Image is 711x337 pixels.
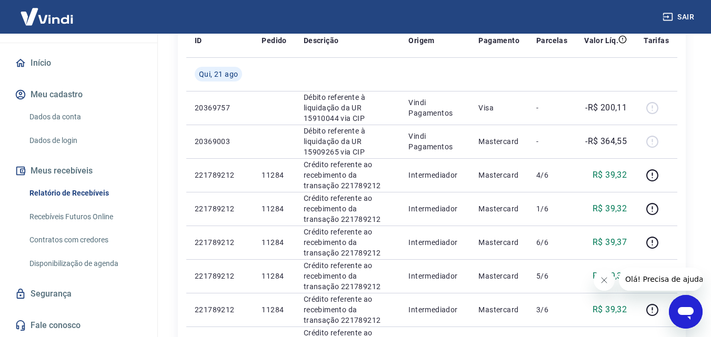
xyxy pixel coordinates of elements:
[25,106,145,128] a: Dados da conta
[304,294,392,325] p: Crédito referente ao recebimento da transação 221789212
[669,295,703,329] iframe: Botão para abrir a janela de mensagens
[585,101,627,114] p: -R$ 200,11
[478,237,519,248] p: Mastercard
[408,170,462,180] p: Intermediador
[195,35,202,46] p: ID
[195,136,245,147] p: 20369003
[536,304,567,315] p: 3/6
[13,83,145,106] button: Meu cadastro
[478,271,519,281] p: Mastercard
[195,103,245,113] p: 20369757
[13,1,81,33] img: Vindi
[536,136,567,147] p: -
[408,97,462,118] p: Vindi Pagamentos
[13,314,145,337] a: Fale conosco
[262,237,286,248] p: 11284
[408,271,462,281] p: Intermediador
[660,7,698,27] button: Sair
[195,203,245,214] p: 221789212
[304,126,392,157] p: Débito referente à liquidação da UR 15909265 via CIP
[408,35,434,46] p: Origem
[644,35,669,46] p: Tarifas
[13,159,145,182] button: Meus recebíveis
[262,203,286,214] p: 11284
[6,7,88,16] span: Olá! Precisa de ajuda?
[536,103,567,113] p: -
[25,206,145,228] a: Recebíveis Futuros Online
[304,193,392,224] p: Crédito referente ao recebimento da transação 221789212
[478,35,519,46] p: Pagamento
[593,202,627,215] p: R$ 39,32
[536,170,567,180] p: 4/6
[593,303,627,316] p: R$ 39,32
[593,236,627,249] p: R$ 39,37
[408,304,462,315] p: Intermediador
[536,271,567,281] p: 5/6
[408,203,462,214] p: Intermediador
[199,69,238,79] span: Qui, 21 ago
[584,35,618,46] p: Valor Líq.
[594,270,615,291] iframe: Fechar mensagem
[195,170,245,180] p: 221789212
[304,159,392,191] p: Crédito referente ao recebimento da transação 221789212
[478,136,519,147] p: Mastercard
[408,131,462,152] p: Vindi Pagamentos
[25,229,145,251] a: Contratos com credores
[536,203,567,214] p: 1/6
[593,270,627,282] p: R$ 39,32
[25,130,145,151] a: Dados de login
[262,170,286,180] p: 11284
[478,304,519,315] p: Mastercard
[536,35,567,46] p: Parcelas
[536,237,567,248] p: 6/6
[478,170,519,180] p: Mastercard
[13,282,145,305] a: Segurança
[25,182,145,204] a: Relatório de Recebíveis
[25,253,145,274] a: Disponibilização de agenda
[585,135,627,148] p: -R$ 364,55
[262,271,286,281] p: 11284
[304,92,392,124] p: Débito referente à liquidação da UR 15910044 via CIP
[304,227,392,258] p: Crédito referente ao recebimento da transação 221789212
[304,35,339,46] p: Descrição
[195,304,245,315] p: 221789212
[408,237,462,248] p: Intermediador
[478,103,519,113] p: Visa
[195,271,245,281] p: 221789212
[619,268,703,291] iframe: Mensagem da empresa
[478,203,519,214] p: Mastercard
[304,260,392,292] p: Crédito referente ao recebimento da transação 221789212
[13,52,145,75] a: Início
[593,169,627,181] p: R$ 39,32
[262,35,286,46] p: Pedido
[262,304,286,315] p: 11284
[195,237,245,248] p: 221789212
